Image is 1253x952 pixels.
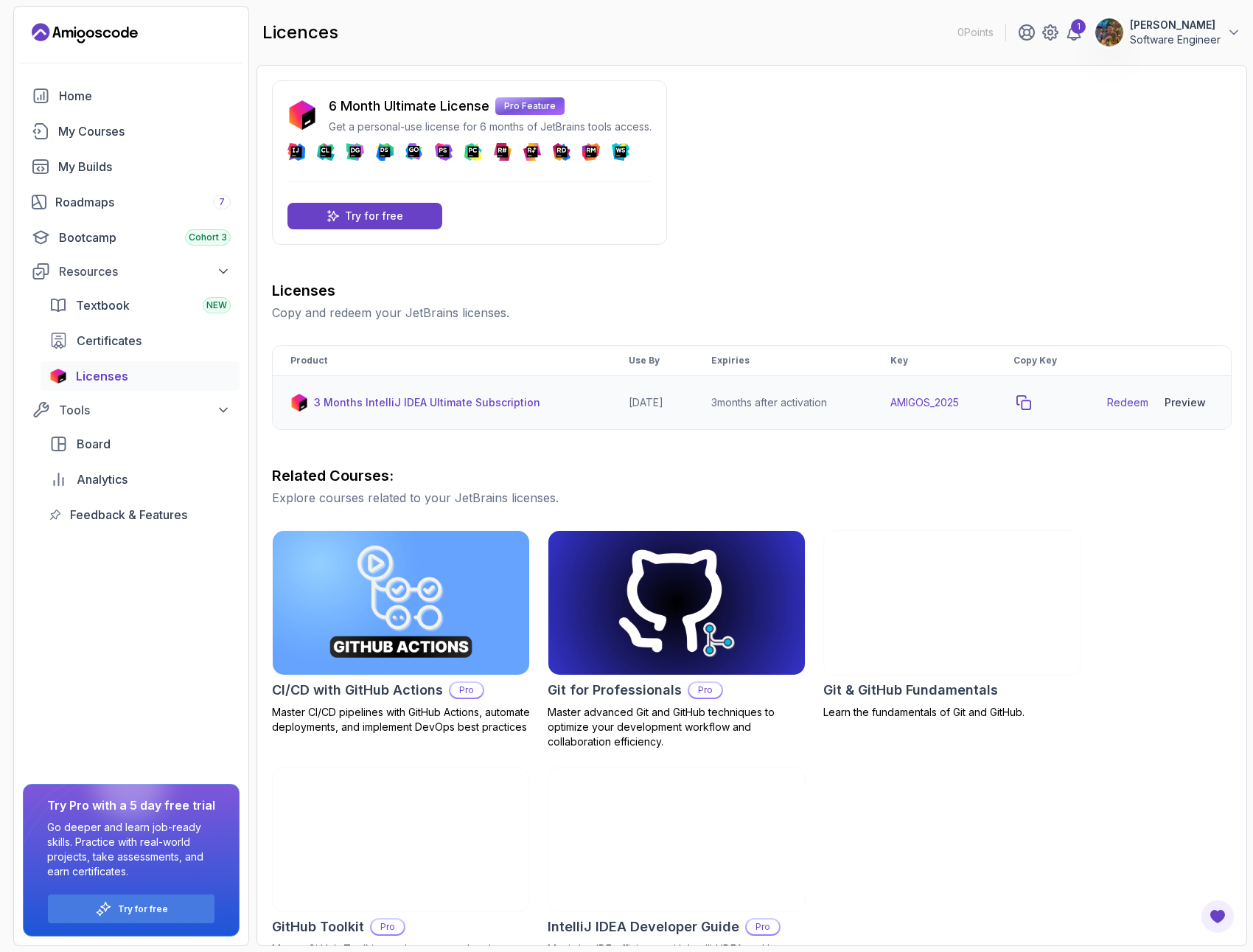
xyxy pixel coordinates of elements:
[873,376,996,430] td: AMIGOS_2025
[273,346,611,376] th: Product
[1095,18,1241,47] button: user profile image[PERSON_NAME]Software Engineer
[23,258,240,285] button: Resources
[55,193,231,211] div: Roadmaps
[77,470,128,488] span: Analytics
[118,903,168,915] a: Try for free
[823,680,998,701] h2: Git & GitHub Fundamentals
[1165,395,1206,410] div: Preview
[272,489,1232,507] p: Explore courses related to your JetBrains licenses.
[272,530,530,734] a: CI/CD with GitHub Actions cardCI/CD with GitHub ActionsProMaster CI/CD pipelines with GitHub Acti...
[41,465,240,494] a: analytics
[1065,24,1083,41] a: 1
[58,122,231,140] div: My Courses
[59,87,231,105] div: Home
[823,705,1081,720] p: Learn the fundamentals of Git and GitHub.
[59,401,231,419] div: Tools
[273,768,529,911] img: GitHub Toolkit card
[1130,18,1221,32] p: [PERSON_NAME]
[329,96,489,117] p: 6 Month Ultimate License
[47,894,215,924] button: Try for free
[314,395,540,410] p: 3 Months IntelliJ IDEA Ultimate Subscription
[548,917,739,937] h2: IntelliJ IDEA Developer Guide
[371,920,404,934] p: Pro
[329,119,652,134] p: Get a personal-use license for 6 months of JetBrains tools access.
[49,369,67,383] img: jetbrains icon
[290,394,308,411] img: jetbrains icon
[23,397,240,423] button: Tools
[694,346,873,376] th: Expiries
[272,917,364,937] h2: GitHub Toolkit
[206,299,227,311] span: NEW
[59,229,231,246] div: Bootcamp
[70,506,187,524] span: Feedback & Features
[1095,18,1123,46] img: user profile image
[548,531,805,675] img: Git for Professionals card
[41,429,240,459] a: board
[23,223,240,252] a: bootcamp
[77,332,142,350] span: Certificates
[23,187,240,217] a: roadmaps
[1107,395,1148,410] a: Redeem
[58,158,231,176] div: My Builds
[450,683,483,698] p: Pro
[287,203,442,229] a: Try for free
[272,304,1232,322] p: Copy and redeem your JetBrains licenses.
[996,346,1089,376] th: Copy Key
[23,117,240,146] a: courses
[32,21,138,45] a: Landing page
[873,346,996,376] th: Key
[548,705,806,749] p: Master advanced Git and GitHub techniques to optimize your development workflow and collaboration...
[548,530,806,749] a: Git for Professionals cardGit for ProfessionalsProMaster advanced Git and GitHub techniques to op...
[611,376,694,430] td: [DATE]
[611,346,694,376] th: Use By
[272,465,1232,486] h3: Related Courses:
[272,280,1232,301] h3: Licenses
[694,376,873,430] td: 3 months after activation
[41,291,240,320] a: textbook
[272,680,443,701] h2: CI/CD with GitHub Actions
[273,531,529,675] img: CI/CD with GitHub Actions card
[77,435,111,453] span: Board
[957,25,994,40] p: 0 Points
[287,100,317,130] img: jetbrains icon
[823,530,1081,720] a: Git & GitHub Fundamentals cardGit & GitHub FundamentalsLearn the fundamentals of Git and GitHub.
[548,680,682,701] h2: Git for Professionals
[23,81,240,111] a: home
[824,531,1081,675] img: Git & GitHub Fundamentals card
[1071,19,1086,34] div: 1
[1130,32,1221,47] p: Software Engineer
[1157,388,1213,417] button: Preview
[689,683,722,698] p: Pro
[219,196,225,208] span: 7
[262,21,338,44] h2: licences
[41,326,240,355] a: certificates
[76,296,130,314] span: Textbook
[747,920,779,934] p: Pro
[59,263,231,280] div: Resources
[23,152,240,181] a: builds
[548,768,805,911] img: IntelliJ IDEA Developer Guide card
[1200,899,1235,934] button: Open Feedback Button
[41,361,240,391] a: licenses
[76,367,128,385] span: Licenses
[272,705,530,734] p: Master CI/CD pipelines with GitHub Actions, automate deployments, and implement DevOps best pract...
[41,500,240,529] a: feedback
[345,209,403,223] p: Try for free
[47,820,215,879] p: Go deeper and learn job-ready skills. Practice with real-world projects, take assessments, and ea...
[495,97,565,115] p: Pro Feature
[189,232,227,243] span: Cohort 3
[1013,392,1034,413] button: copy-button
